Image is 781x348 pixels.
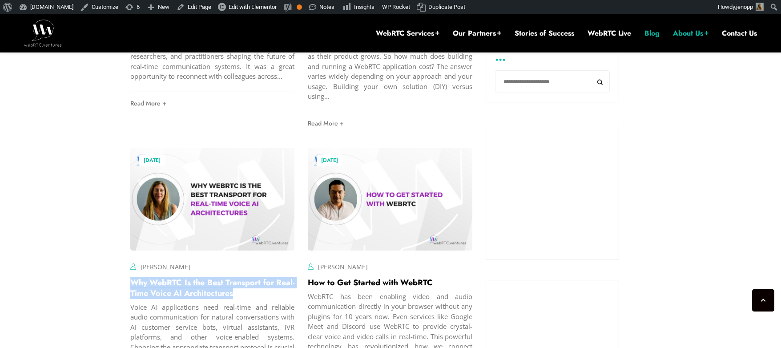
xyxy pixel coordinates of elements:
[354,4,374,10] span: Insights
[308,112,472,134] a: Read More +
[130,92,295,114] a: Read More +
[318,263,368,271] a: [PERSON_NAME]
[644,28,660,38] a: Blog
[297,4,302,10] div: OK
[139,154,165,166] a: [DATE]
[736,4,753,10] span: jenopp
[495,40,610,60] label: Search
[308,277,433,288] a: How to Get Started with WebRTC
[515,28,574,38] a: Stories of Success
[588,28,631,38] a: WebRTC Live
[590,70,610,93] button: Search
[308,148,472,251] img: image
[722,28,757,38] a: Contact Us
[130,277,295,299] a: Why WebRTC Is the Best Transport for Real-Time Voice AI Architectures
[130,148,295,251] img: image
[317,154,342,166] a: [DATE]
[24,20,62,46] img: WebRTC.ventures
[141,263,190,271] a: [PERSON_NAME]
[453,28,501,38] a: Our Partners
[376,28,439,38] a: WebRTC Services
[673,28,709,38] a: About Us
[495,132,610,251] iframe: Embedded CTA
[229,4,277,10] span: Edit with Elementor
